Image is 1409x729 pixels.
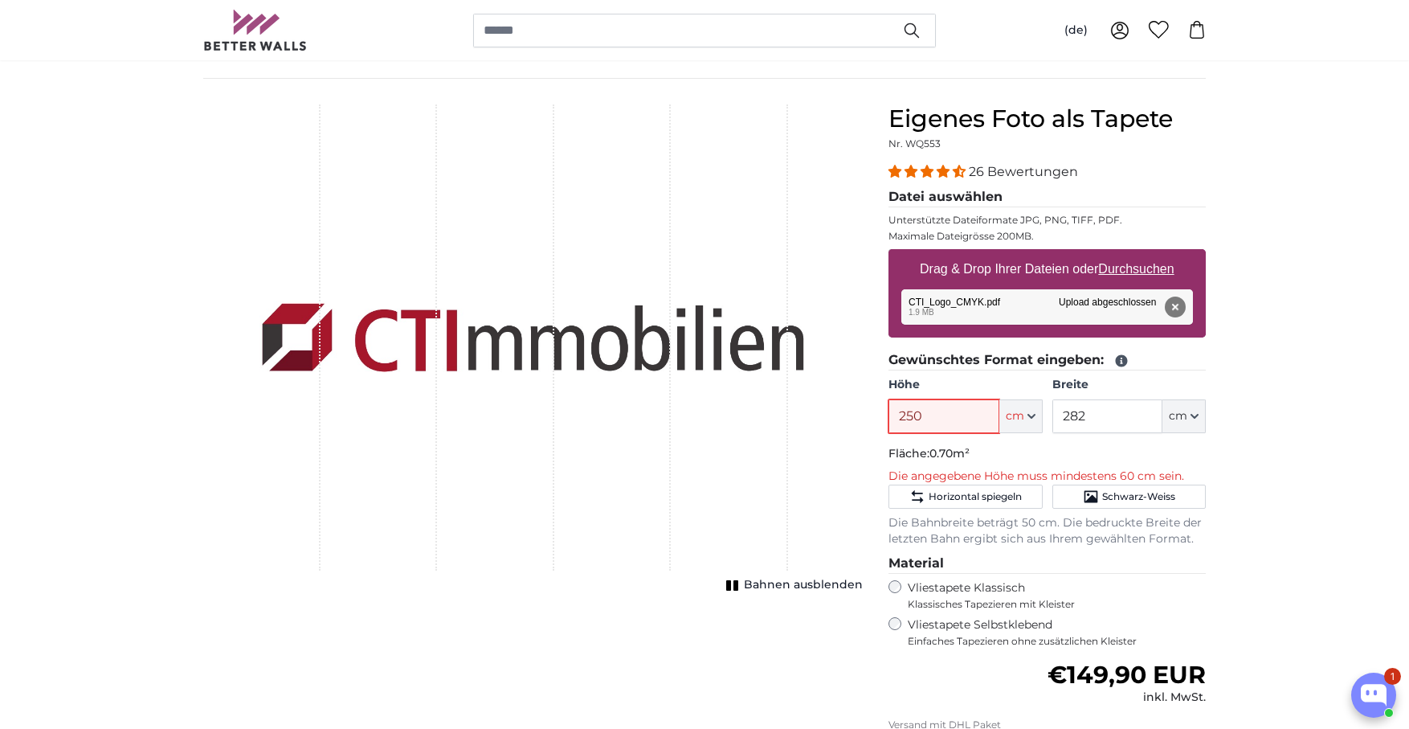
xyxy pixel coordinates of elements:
label: Vliestapete Klassisch [908,580,1192,611]
img: Betterwalls [203,10,308,51]
span: Nr. WQ553 [888,137,941,149]
label: Drag & Drop Ihrer Dateien oder [913,253,1181,285]
p: Maximale Dateigrösse 200MB. [888,230,1206,243]
label: Höhe [888,377,1042,393]
span: cm [1169,408,1187,424]
span: Einfaches Tapezieren ohne zusätzlichen Kleister [908,635,1206,648]
div: 1 of 1 [203,104,863,596]
button: Schwarz-Weiss [1052,485,1206,509]
span: €149,90 EUR [1048,660,1206,690]
button: Bahnen ausblenden [721,574,863,596]
button: (de) [1052,16,1101,45]
button: Open chatbox [1351,673,1396,718]
p: Unterstützte Dateiformate JPG, PNG, TIFF, PDF. [888,214,1206,227]
button: cm [999,399,1043,433]
h1: Eigenes Foto als Tapete [888,104,1206,133]
u: Durchsuchen [1099,262,1174,276]
span: Horizontal spiegeln [929,490,1022,503]
p: Die angegebene Höhe muss mindestens 60 cm sein. [888,469,1206,485]
button: cm [1162,399,1206,433]
span: cm [1006,408,1024,424]
span: Klassisches Tapezieren mit Kleister [908,598,1192,611]
p: Die Bahnbreite beträgt 50 cm. Die bedruckte Breite der letzten Bahn ergibt sich aus Ihrem gewählt... [888,515,1206,547]
span: 4.54 stars [888,164,969,179]
span: 0.70m² [929,446,970,461]
div: inkl. MwSt. [1048,690,1206,706]
label: Breite [1052,377,1206,393]
button: Horizontal spiegeln [888,485,1042,509]
span: 26 Bewertungen [969,164,1078,179]
p: Fläche: [888,446,1206,462]
label: Vliestapete Selbstklebend [908,617,1206,648]
span: Schwarz-Weiss [1102,490,1175,503]
legend: Gewünschtes Format eingeben: [888,350,1206,371]
span: Bahnen ausblenden [744,577,863,593]
legend: Material [888,554,1206,574]
legend: Datei auswählen [888,187,1206,207]
div: 1 [1384,668,1401,685]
